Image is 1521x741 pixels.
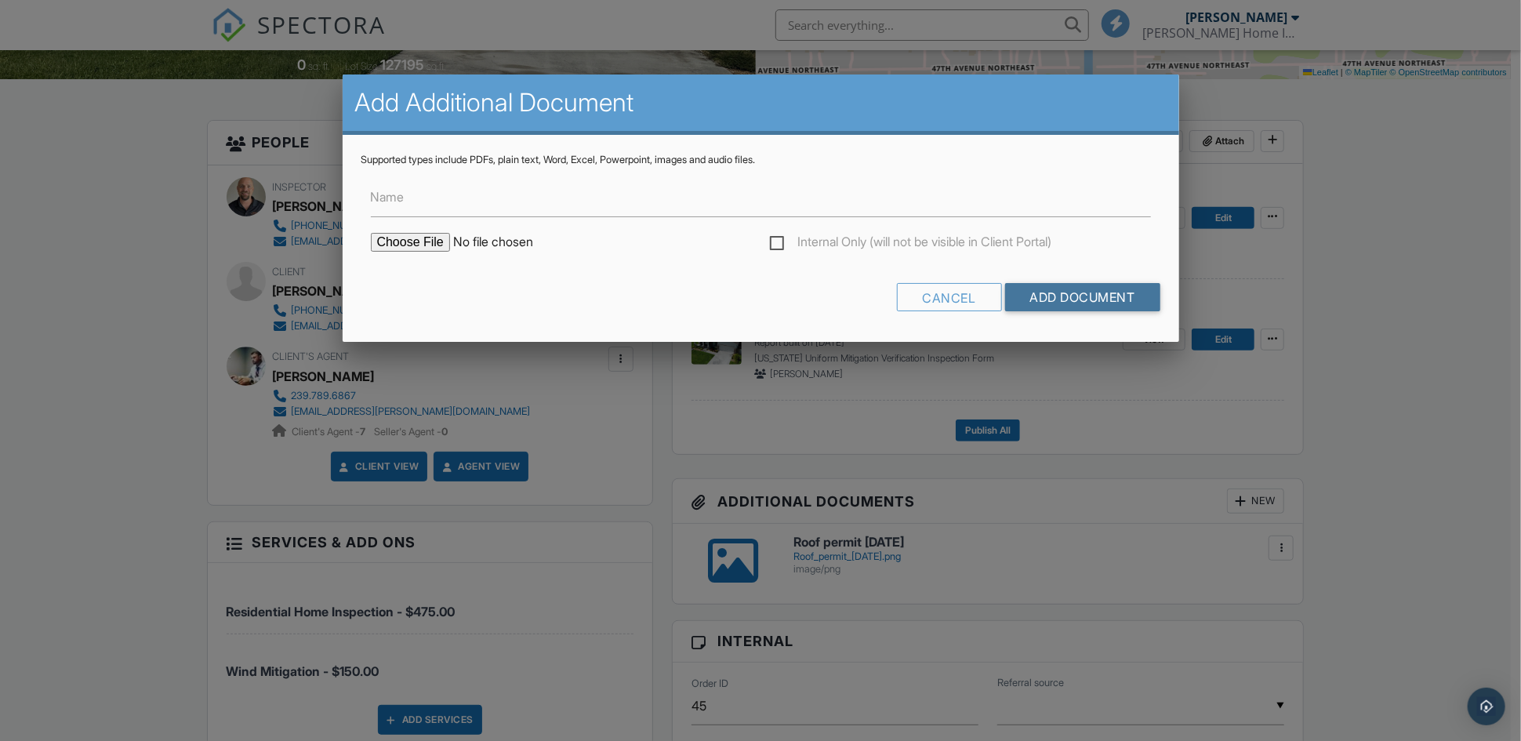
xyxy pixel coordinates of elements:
div: Cancel [897,283,1002,311]
label: Internal Only (will not be visible in Client Portal) [770,234,1051,254]
div: Open Intercom Messenger [1468,688,1505,725]
label: Name [371,188,405,205]
h2: Add Additional Document [355,87,1167,118]
div: Supported types include PDFs, plain text, Word, Excel, Powerpoint, images and audio files. [361,154,1160,166]
input: Add Document [1005,283,1160,311]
